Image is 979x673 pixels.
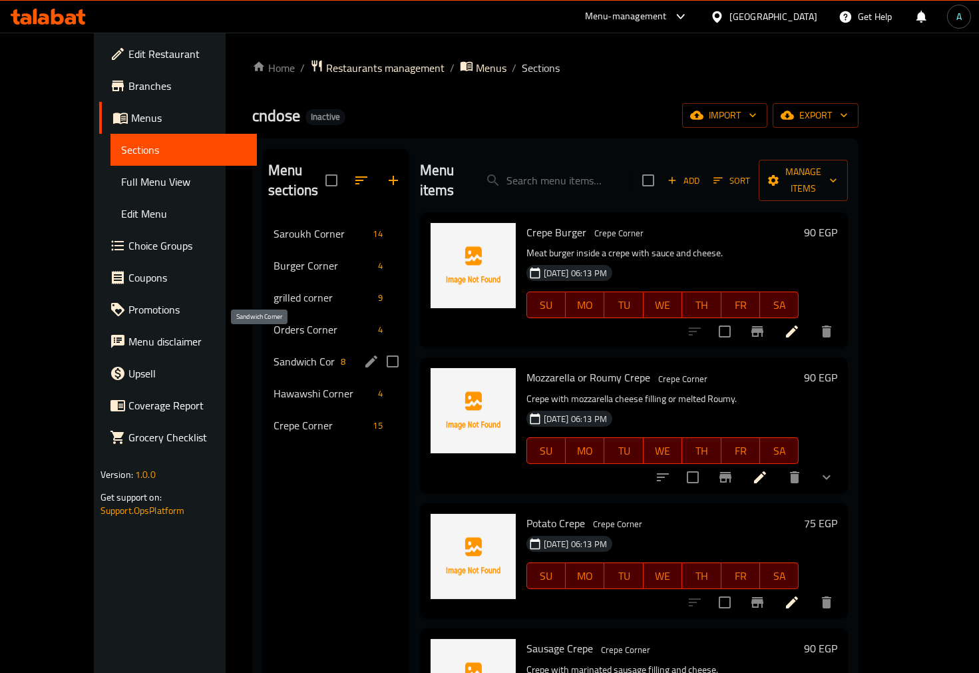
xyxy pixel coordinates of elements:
a: Branches [99,70,258,102]
button: MO [566,292,604,318]
span: Promotions [128,302,247,318]
span: Version: [100,466,133,483]
span: Add item [662,170,705,191]
span: SU [532,566,560,586]
span: FR [727,566,755,586]
span: import [693,107,757,124]
button: Branch-specific-item [741,586,773,618]
span: Select all sections [317,166,345,194]
button: SA [760,562,799,589]
span: [DATE] 06:13 PM [538,267,612,280]
span: Upsell [128,365,247,381]
span: MO [571,296,599,315]
span: TH [687,566,715,586]
span: Mozzarella or Roumy Crepe [526,367,650,387]
div: Sandwich Corner8edit [263,345,409,377]
li: / [300,60,305,76]
button: TH [682,292,721,318]
span: Crepe Corner [274,417,368,433]
button: Branch-specific-item [709,461,741,493]
span: export [783,107,848,124]
span: 9 [373,292,388,304]
a: Grocery Checklist [99,421,258,453]
span: Potato Crepe [526,513,585,533]
p: Crepe with mozzarella cheese filling or melted Roumy. [526,391,799,407]
p: Meat burger inside a crepe with sauce and cheese. [526,245,799,262]
div: grilled corner9 [263,282,409,314]
span: Crepe Burger [526,222,586,242]
button: TU [604,562,643,589]
div: grilled corner [274,290,373,306]
span: FR [727,296,755,315]
button: Sort [710,170,753,191]
span: Coverage Report [128,397,247,413]
span: Get support on: [100,489,162,506]
span: 4 [373,387,388,400]
button: MO [566,562,604,589]
div: Burger Corner4 [263,250,409,282]
button: sort-choices [647,461,679,493]
button: FR [721,437,760,464]
input: search [475,169,632,192]
span: Menus [476,60,506,76]
span: Burger Corner [274,258,373,274]
span: TH [687,441,715,461]
span: MO [571,566,599,586]
span: Sections [121,142,247,158]
span: TU [610,566,638,586]
div: Orders Corner [274,322,373,337]
span: FR [727,441,755,461]
span: [DATE] 06:13 PM [538,538,612,551]
span: WE [649,566,677,586]
button: WE [644,292,682,318]
span: 14 [367,228,387,240]
div: items [373,385,388,401]
a: Choice Groups [99,230,258,262]
span: Edit Menu [121,206,247,222]
div: Menu-management [585,9,667,25]
h2: Menu items [420,160,459,200]
button: delete [811,316,843,347]
button: WE [644,562,682,589]
span: Restaurants management [326,60,445,76]
li: / [512,60,516,76]
button: TH [682,437,721,464]
span: Full Menu View [121,174,247,190]
button: MO [566,437,604,464]
span: Select to update [711,318,739,345]
div: [GEOGRAPHIC_DATA] [729,9,817,24]
span: Branches [128,78,247,94]
button: FR [721,562,760,589]
button: export [773,103,859,128]
span: Coupons [128,270,247,286]
span: Menu disclaimer [128,334,247,349]
div: items [367,226,387,242]
h6: 90 EGP [804,223,837,242]
button: FR [721,292,760,318]
a: Coupons [99,262,258,294]
span: Add [666,173,701,188]
span: Hawawshi Corner [274,385,373,401]
span: Crepe Corner [588,517,648,532]
span: Crepe Corner [653,371,713,387]
button: TH [682,562,721,589]
div: Hawawshi Corner4 [263,377,409,409]
span: Menus [131,110,247,126]
h6: 75 EGP [804,514,837,533]
span: 1.0.0 [135,466,156,483]
a: Promotions [99,294,258,326]
button: Branch-specific-item [741,316,773,347]
a: Edit Restaurant [99,38,258,70]
button: SA [760,292,799,318]
span: Sort items [705,170,759,191]
div: Crepe Corner15 [263,409,409,441]
span: SU [532,441,560,461]
span: Manage items [769,164,837,197]
span: Grocery Checklist [128,429,247,445]
svg: Show Choices [819,469,835,485]
button: Add section [377,164,409,196]
a: Edit menu item [784,594,800,610]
